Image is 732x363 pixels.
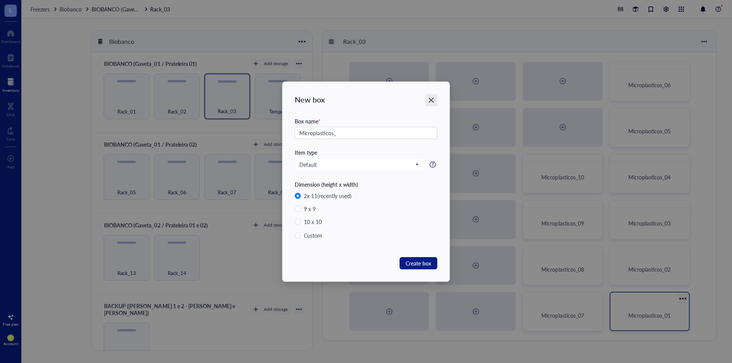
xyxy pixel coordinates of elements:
div: Custom [304,231,322,240]
div: 2 x 11 (recently used) [304,192,352,200]
input: e.g. DNA protein [295,127,437,139]
span: Create box [406,259,431,267]
div: Dimension (height x width) [295,180,437,189]
div: 9 x 9 [304,205,316,213]
div: Item type [295,148,437,157]
span: Default [299,161,418,168]
span: Close [425,96,437,105]
div: Box name [295,117,437,125]
button: Create box [400,257,437,269]
div: 10 x 10 [304,217,322,226]
button: Close [425,94,437,106]
div: New box [295,94,437,105]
